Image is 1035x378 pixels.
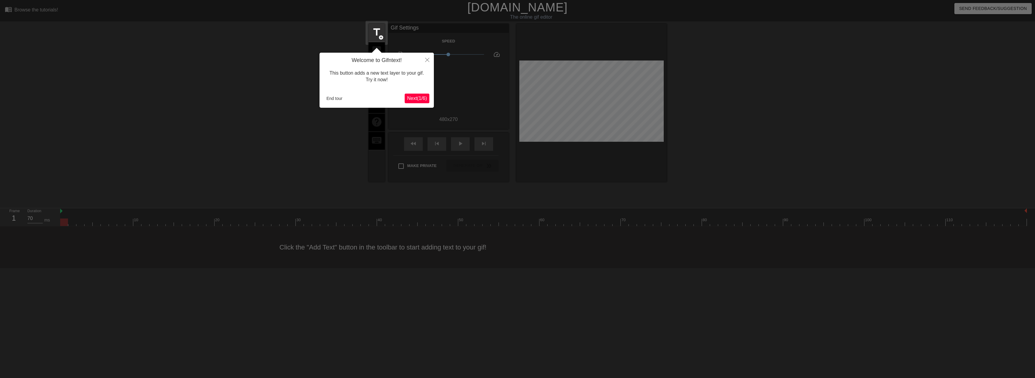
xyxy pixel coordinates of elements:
[407,96,427,101] span: Next ( 1 / 6 )
[324,94,345,103] button: End tour
[405,94,429,103] button: Next
[324,64,429,89] div: This button adds a new text layer to your gif. Try it now!
[421,53,434,67] button: Close
[324,57,429,64] h4: Welcome to Gifntext!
